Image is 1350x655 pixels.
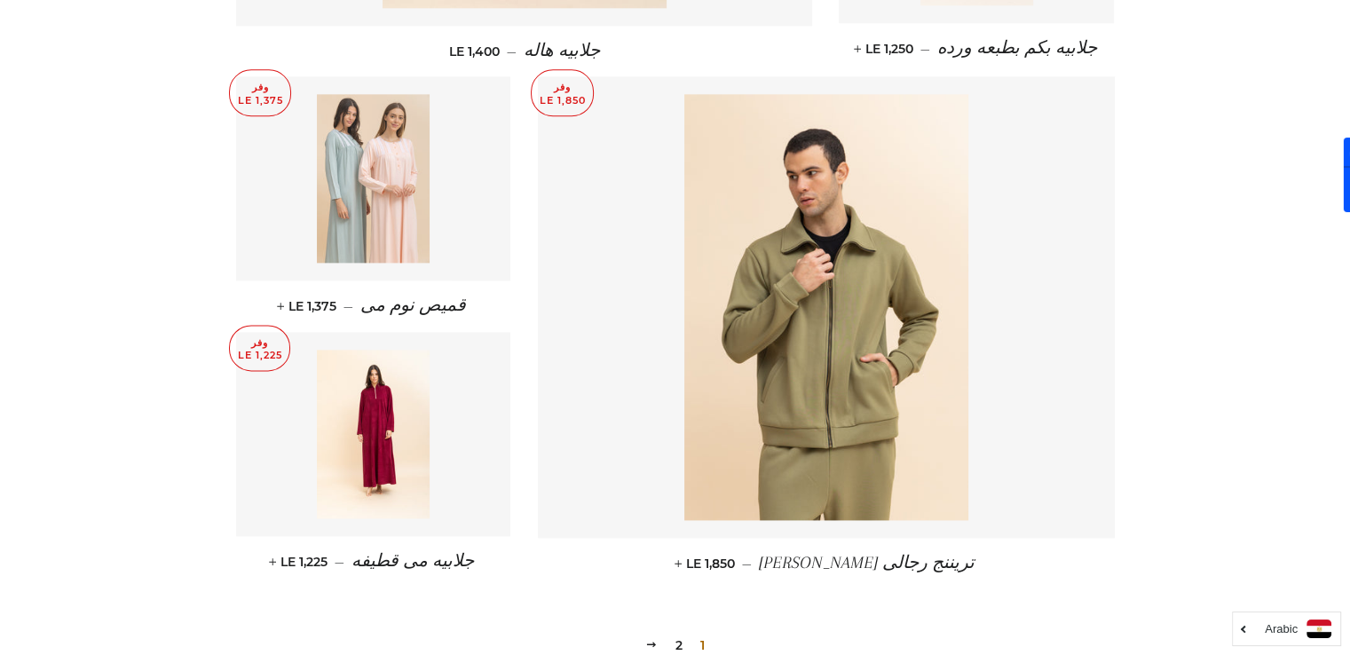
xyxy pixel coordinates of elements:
[230,70,290,115] p: وفر LE 1,375
[742,556,752,572] span: —
[1242,619,1331,638] a: Arabic
[538,538,1115,588] a: تريننج رجالى [PERSON_NAME] — LE 1,850
[1265,623,1298,635] i: Arabic
[230,326,289,371] p: وفر LE 1,225
[272,554,328,570] span: LE 1,225
[236,536,511,587] a: جلابيه مى قطيفه — LE 1,225
[506,43,516,59] span: —
[360,296,466,315] span: قميص نوم مى
[839,23,1114,74] a: جلابيه بكم بطبعه ورده — LE 1,250
[936,38,1096,58] span: جلابيه بكم بطبعه ورده
[335,554,344,570] span: —
[280,298,336,314] span: LE 1,375
[523,41,599,60] span: جلابيه هاله
[236,26,813,76] a: جلابيه هاله — LE 1,400
[857,41,912,57] span: LE 1,250
[920,41,929,57] span: —
[351,551,474,571] span: جلابيه مى قطيفه
[448,43,499,59] span: LE 1,400
[678,556,735,572] span: LE 1,850
[343,298,353,314] span: —
[532,70,593,115] p: وفر LE 1,850
[759,553,975,572] span: تريننج رجالى [PERSON_NAME]
[236,280,511,331] a: قميص نوم مى — LE 1,375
